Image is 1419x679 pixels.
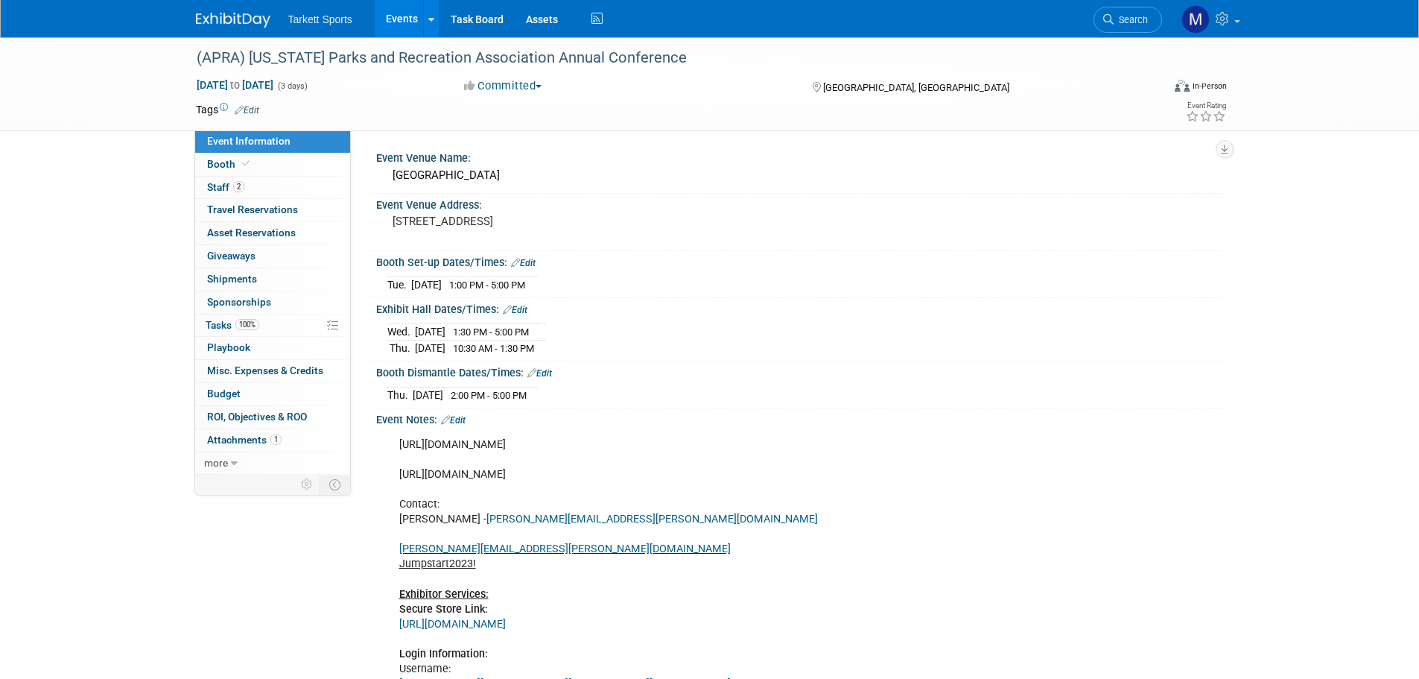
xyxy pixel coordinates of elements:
span: Travel Reservations [207,203,298,215]
td: Wed. [387,324,415,341]
td: [DATE] [413,387,443,402]
a: Misc. Expenses & Credits [195,360,350,382]
a: Sponsorships [195,291,350,314]
div: Booth Dismantle Dates/Times: [376,361,1224,381]
a: Budget [195,383,350,405]
a: Edit [511,258,536,268]
span: Shipments [207,273,257,285]
a: [PERSON_NAME][EMAIL_ADDRESS][PERSON_NAME][DOMAIN_NAME] [486,513,818,525]
span: (3 days) [276,81,308,91]
u: Jumpstart2023! [399,558,476,570]
span: 1:00 PM - 5:00 PM [449,280,525,291]
span: 1:30 PM - 5:00 PM [453,326,529,338]
span: more [204,457,228,469]
a: Attachments1 [195,429,350,452]
a: more [195,452,350,475]
span: Playbook [207,341,250,353]
td: Personalize Event Tab Strip [294,475,320,494]
div: Event Rating [1186,102,1226,110]
div: [GEOGRAPHIC_DATA] [387,164,1213,187]
span: 2 [233,181,244,192]
td: Thu. [387,340,415,356]
div: In-Person [1192,80,1227,92]
button: Committed [459,78,547,94]
a: Staff2 [195,177,350,199]
a: Shipments [195,268,350,291]
a: Booth [195,154,350,176]
img: ExhibitDay [196,13,270,28]
a: Edit [503,305,527,315]
div: Event Venue Address: [376,194,1224,212]
span: Budget [207,388,241,399]
span: Tarkett Sports [288,13,352,25]
div: (APRA) [US_STATE] Parks and Recreation Association Annual Conference [191,45,1140,72]
pre: [STREET_ADDRESS] [393,215,713,228]
span: Attachments [207,434,282,446]
a: [URL][DOMAIN_NAME] [399,618,506,631]
a: Playbook [195,337,350,359]
a: Travel Reservations [195,199,350,221]
span: Asset Reservations [207,227,296,239]
div: Event Format [1074,78,1228,100]
td: Tags [196,102,259,117]
td: [DATE] [415,340,445,356]
span: Sponsorships [207,296,271,308]
div: Exhibit Hall Dates/Times: [376,298,1224,318]
b: Secure Store Link: [399,603,488,616]
span: Tasks [206,319,259,331]
span: 1 [270,434,282,445]
b: Login Information: [399,648,488,660]
a: Edit [235,105,259,116]
a: ROI, Objectives & ROO [195,406,350,429]
span: Search [1114,14,1148,25]
td: [DATE] [411,277,442,292]
a: Giveaways [195,245,350,268]
a: Search [1093,7,1162,33]
a: [PERSON_NAME][EMAIL_ADDRESS][PERSON_NAME][DOMAIN_NAME] [399,543,731,555]
td: Thu. [387,387,413,402]
a: Tasks100% [195,315,350,337]
a: Event Information [195,130,350,153]
div: Booth Set-up Dates/Times: [376,251,1224,271]
div: Event Venue Name: [376,147,1224,165]
span: [GEOGRAPHIC_DATA], [GEOGRAPHIC_DATA] [823,82,1009,93]
span: 2:00 PM - 5:00 PM [451,390,527,401]
span: Event Information [207,135,291,147]
span: Staff [207,181,244,193]
td: Toggle Event Tabs [320,475,350,494]
a: Asset Reservations [195,222,350,244]
span: 100% [235,319,259,330]
img: Mathieu Martel [1181,5,1210,34]
span: Misc. Expenses & Credits [207,364,323,376]
span: ROI, Objectives & ROO [207,411,307,423]
td: Tue. [387,277,411,292]
span: [DATE] [DATE] [196,78,274,92]
span: to [228,79,242,91]
a: Edit [441,415,466,426]
i: Booth reservation complete [242,160,250,168]
div: Event Notes: [376,408,1224,428]
span: Booth [207,158,253,170]
td: [DATE] [415,324,445,341]
u: Exhibitor Services: [399,588,489,601]
img: Format-Inperson.png [1175,80,1190,92]
span: Giveaways [207,250,255,262]
span: 10:30 AM - 1:30 PM [453,343,534,354]
a: Edit [527,368,552,379]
